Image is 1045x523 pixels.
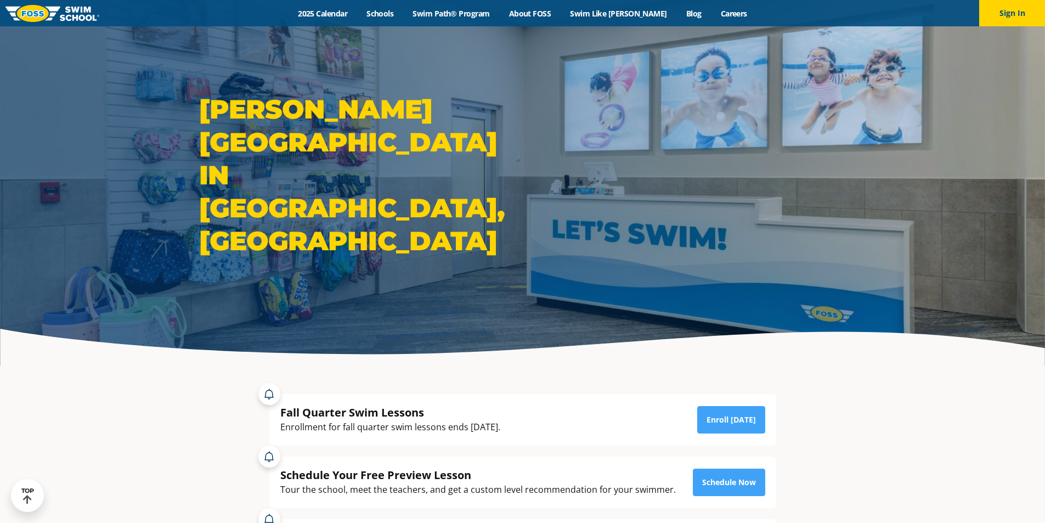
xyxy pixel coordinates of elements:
[693,469,765,496] a: Schedule Now
[357,8,403,19] a: Schools
[499,8,561,19] a: About FOSS
[403,8,499,19] a: Swim Path® Program
[280,405,500,420] div: Fall Quarter Swim Lessons
[561,8,677,19] a: Swim Like [PERSON_NAME]
[5,5,99,22] img: FOSS Swim School Logo
[711,8,756,19] a: Careers
[199,93,517,257] h1: [PERSON_NAME][GEOGRAPHIC_DATA] in [GEOGRAPHIC_DATA], [GEOGRAPHIC_DATA]
[280,482,676,497] div: Tour the school, meet the teachers, and get a custom level recommendation for your swimmer.
[280,468,676,482] div: Schedule Your Free Preview Lesson
[697,406,765,434] a: Enroll [DATE]
[280,420,500,435] div: Enrollment for fall quarter swim lessons ends [DATE].
[289,8,357,19] a: 2025 Calendar
[21,487,34,504] div: TOP
[676,8,711,19] a: Blog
